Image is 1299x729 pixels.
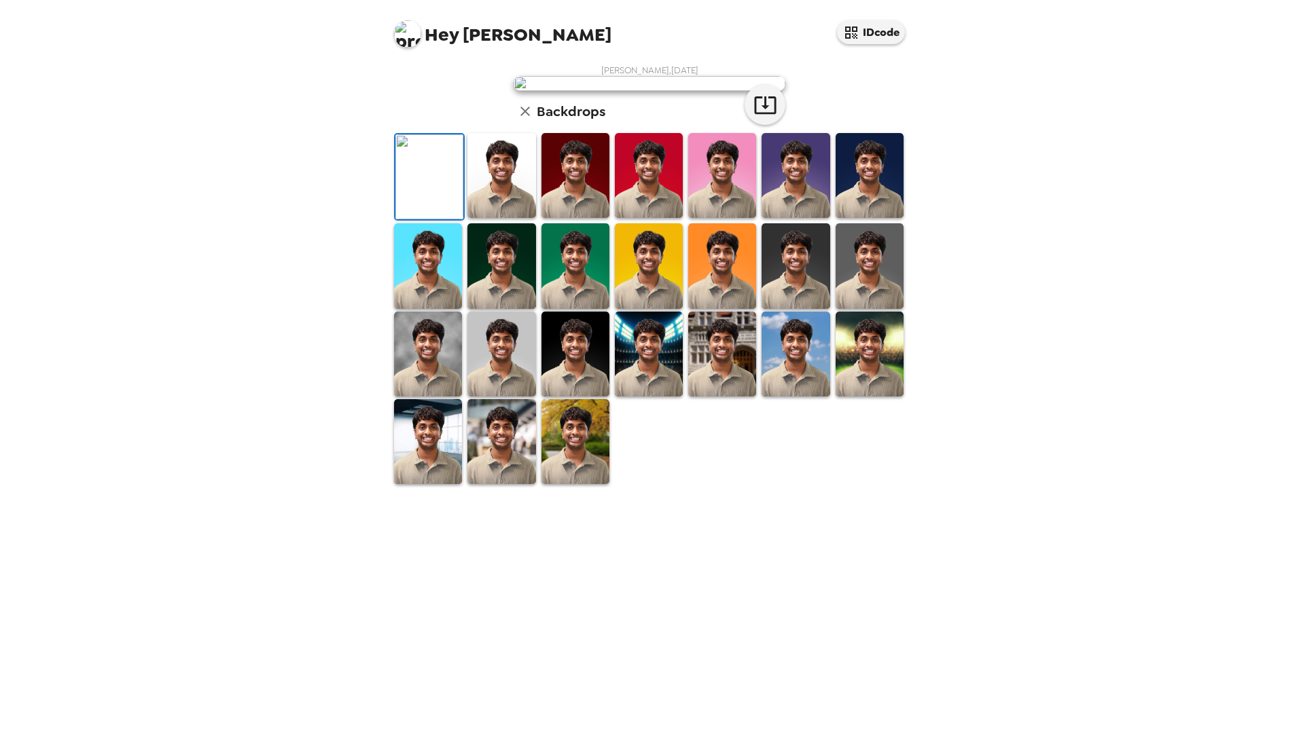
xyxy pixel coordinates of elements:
button: IDcode [837,20,905,44]
h6: Backdrops [537,100,605,122]
img: profile pic [394,20,421,48]
span: Hey [425,22,459,47]
span: [PERSON_NAME] [394,14,611,44]
img: user [514,76,785,91]
img: Original [395,134,463,219]
span: [PERSON_NAME] , [DATE] [601,64,698,76]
